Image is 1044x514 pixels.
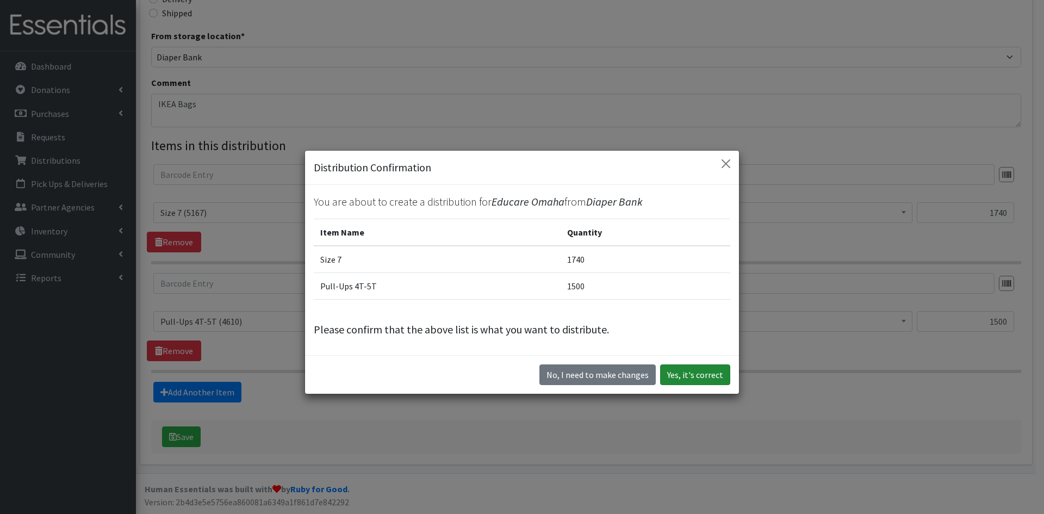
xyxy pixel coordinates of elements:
[717,155,735,172] button: Close
[561,246,730,273] td: 1740
[660,364,730,385] button: Yes, it's correct
[561,273,730,300] td: 1500
[539,364,656,385] button: No I need to make changes
[314,273,561,300] td: Pull-Ups 4T-5T
[314,246,561,273] td: Size 7
[314,159,431,176] h5: Distribution Confirmation
[314,321,730,338] p: Please confirm that the above list is what you want to distribute.
[492,195,564,208] span: Educare Omaha
[586,195,643,208] span: Diaper Bank
[561,219,730,246] th: Quantity
[314,194,730,210] p: You are about to create a distribution for from
[314,219,561,246] th: Item Name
